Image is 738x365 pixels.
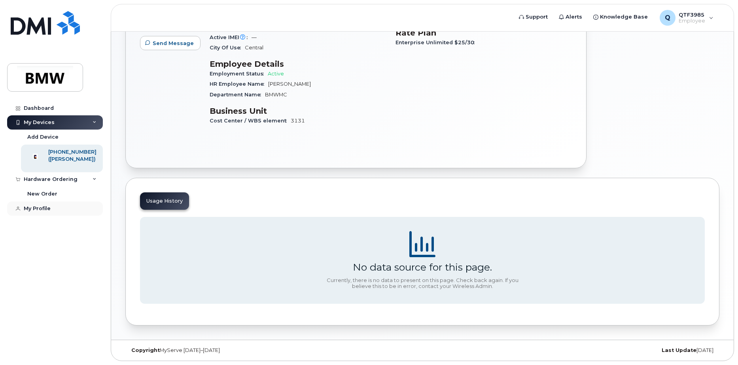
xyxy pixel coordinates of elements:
[153,40,194,47] span: Send Message
[210,59,386,69] h3: Employee Details
[210,106,386,116] h3: Business Unit
[513,9,553,25] a: Support
[521,347,719,354] div: [DATE]
[210,45,245,51] span: City Of Use
[679,18,705,24] span: Employee
[395,40,479,45] span: Enterprise Unlimited $25/30
[268,81,311,87] span: [PERSON_NAME]
[210,81,268,87] span: HR Employee Name
[131,347,160,353] strong: Copyright
[662,347,696,353] strong: Last Update
[210,92,265,98] span: Department Name
[665,13,670,23] span: Q
[526,13,548,21] span: Support
[324,277,521,290] div: Currently, there is no data to present on this page. Check back again. If you believe this to be ...
[654,10,719,26] div: QTF3985
[210,118,291,124] span: Cost Center / WBS element
[600,13,648,21] span: Knowledge Base
[125,347,324,354] div: MyServe [DATE]–[DATE]
[291,118,305,124] span: 3131
[395,28,572,38] h3: Rate Plan
[679,11,705,18] span: QTF3985
[140,36,201,50] button: Send Message
[210,34,252,40] span: Active IMEI
[265,92,287,98] span: BMWMC
[245,45,263,51] span: Central
[566,13,582,21] span: Alerts
[210,71,268,77] span: Employment Status
[553,9,588,25] a: Alerts
[268,71,284,77] span: Active
[588,9,653,25] a: Knowledge Base
[252,34,257,40] span: —
[704,331,732,359] iframe: Messenger Launcher
[353,261,492,273] div: No data source for this page.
